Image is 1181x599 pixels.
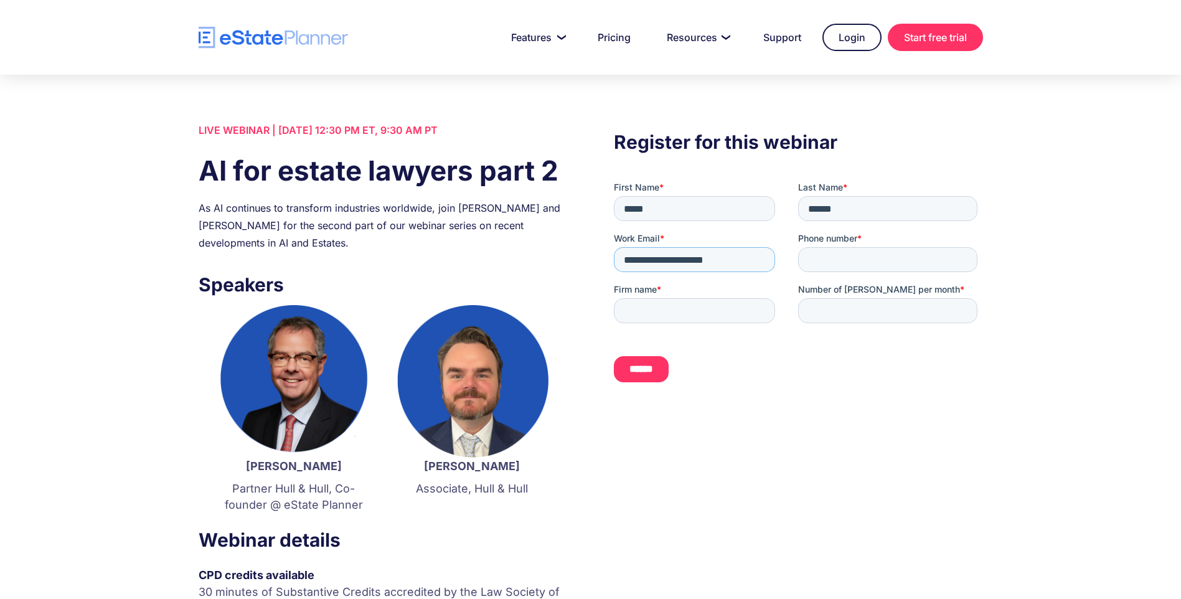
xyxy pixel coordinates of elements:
[424,460,520,473] strong: [PERSON_NAME]
[199,27,348,49] a: home
[246,460,342,473] strong: [PERSON_NAME]
[199,121,567,139] div: LIVE WEBINAR | [DATE] 12:30 PM ET, 9:30 AM PT
[496,25,576,50] a: Features
[748,25,816,50] a: Support
[199,568,314,582] strong: CPD credits available
[217,481,370,513] p: Partner Hull & Hull, Co-founder @ eState Planner
[614,128,982,156] h3: Register for this webinar
[583,25,646,50] a: Pricing
[199,199,567,252] div: As AI continues to transform industries worldwide, join [PERSON_NAME] and [PERSON_NAME] for the s...
[199,270,567,299] h3: Speakers
[199,151,567,190] h1: AI for estate lawyers part 2
[614,181,982,393] iframe: Form 0
[652,25,742,50] a: Resources
[822,24,882,51] a: Login
[395,481,548,497] p: Associate, Hull & Hull
[888,24,983,51] a: Start free trial
[199,526,567,554] h3: Webinar details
